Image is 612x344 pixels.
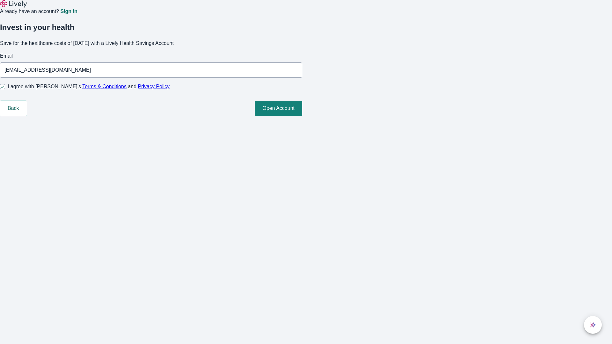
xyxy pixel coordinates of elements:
a: Terms & Conditions [82,84,127,89]
button: Open Account [255,101,302,116]
svg: Lively AI Assistant [590,322,596,328]
a: Privacy Policy [138,84,170,89]
a: Sign in [60,9,77,14]
span: I agree with [PERSON_NAME]’s and [8,83,170,90]
button: chat [584,316,602,334]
